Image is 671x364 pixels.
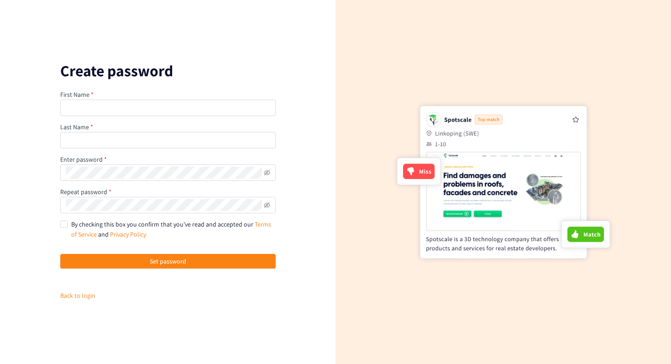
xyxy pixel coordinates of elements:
span: eye-invisible [264,169,270,176]
p: Create password [60,63,276,78]
label: Enter password [60,155,107,164]
label: First Name [60,90,94,99]
button: Set password [60,254,276,269]
a: Back to login [60,291,95,300]
label: Repeat password [60,188,111,196]
span: Set password [150,256,186,266]
a: Privacy Policy [110,230,146,238]
span: By checking this box you confirm that you’ve read and accepted our and [71,220,271,238]
label: Last Name [60,123,93,131]
span: eye-invisible [264,202,270,208]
